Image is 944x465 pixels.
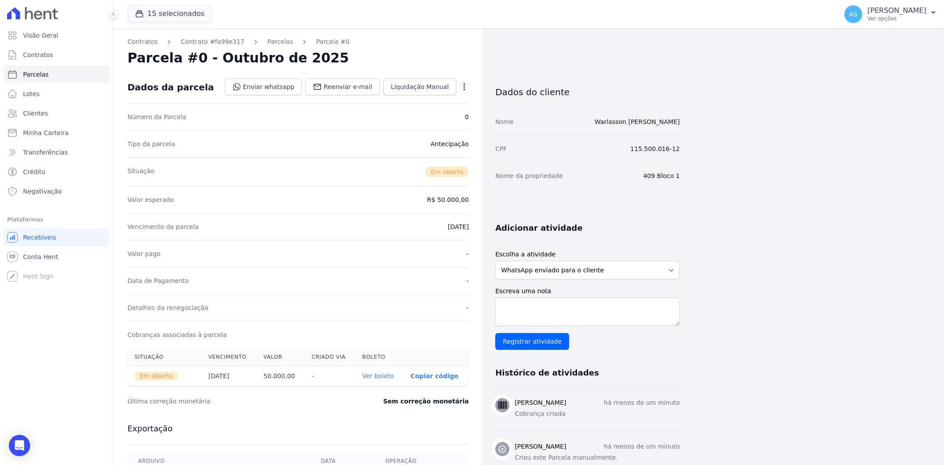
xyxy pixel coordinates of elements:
[495,171,563,180] dt: Nome da propriedade
[127,423,469,434] h3: Exportação
[23,233,56,242] span: Recebíveis
[849,11,857,17] span: AS
[425,167,469,177] span: Em Aberto
[515,409,680,418] p: Cobrança criada
[630,144,680,153] dd: 115.500.016-12
[466,249,469,258] dd: -
[201,366,257,386] th: [DATE]
[23,252,58,261] span: Conta Hent
[495,87,680,97] h3: Dados do cliente
[23,109,48,118] span: Clientes
[448,222,469,231] dd: [DATE]
[127,276,189,285] dt: Data de Pagamento
[225,78,302,95] a: Enviar whatsapp
[127,249,161,258] dt: Valor pago
[495,144,507,153] dt: CPF
[383,397,469,406] dd: Sem correção monetária
[515,398,566,407] h3: [PERSON_NAME]
[127,303,208,312] dt: Detalhes da renegociação
[23,148,68,157] span: Transferências
[4,124,109,142] a: Minha Carteira
[23,50,53,59] span: Contratos
[267,37,293,46] a: Parcelas
[23,167,46,176] span: Crédito
[495,333,569,350] input: Registrar atividade
[23,128,69,137] span: Minha Carteira
[127,139,175,148] dt: Tipo da parcela
[4,163,109,181] a: Crédito
[515,442,566,451] h3: [PERSON_NAME]
[256,366,304,386] th: 50.000,00
[127,5,212,22] button: 15 selecionados
[181,37,244,46] a: Contrato #fa99e317
[495,250,680,259] label: Escolha a atividade
[127,50,349,66] h2: Parcela #0 - Outubro de 2025
[604,442,680,451] p: há menos de um minuto
[127,112,186,121] dt: Número da Parcela
[495,223,582,233] h3: Adicionar atividade
[867,15,926,22] p: Ver opções
[135,372,178,380] span: Em Aberto
[4,182,109,200] a: Negativação
[4,85,109,103] a: Lotes
[305,78,380,95] a: Reenviar e-mail
[9,435,30,456] div: Open Intercom Messenger
[466,303,469,312] dd: -
[23,89,40,98] span: Lotes
[127,195,174,204] dt: Valor esperado
[495,117,513,126] dt: Nome
[867,6,926,15] p: [PERSON_NAME]
[431,139,469,148] dd: Antecipação
[4,143,109,161] a: Transferências
[4,27,109,44] a: Visão Geral
[427,195,469,204] dd: R$ 50.000,00
[23,70,49,79] span: Parcelas
[383,78,456,95] a: Liquidação Manual
[643,171,680,180] dd: 409 Bloco 1
[127,222,199,231] dt: Vencimento da parcela
[324,82,372,91] span: Reenviar e-mail
[495,368,599,378] h3: Histórico de atividades
[4,66,109,83] a: Parcelas
[256,348,304,366] th: Valor
[4,46,109,64] a: Contratos
[466,276,469,285] dd: -
[4,248,109,266] a: Conta Hent
[495,287,680,296] label: Escreva uma nota
[515,453,680,462] p: Criou este Parcela manualmente.
[127,330,227,339] dt: Cobranças associadas à parcela
[127,167,154,177] dt: Situação
[127,348,201,366] th: Situação
[316,37,350,46] a: Parcela #0
[465,112,469,121] dd: 0
[304,348,355,366] th: Criado via
[127,397,329,406] dt: Última correção monetária
[127,82,214,93] div: Dados da parcela
[127,37,469,46] nav: Breadcrumb
[362,372,394,380] a: Ver boleto
[304,366,355,386] th: -
[4,229,109,246] a: Recebíveis
[201,348,257,366] th: Vencimento
[4,105,109,122] a: Clientes
[604,398,680,407] p: há menos de um minuto
[594,118,680,125] a: Warlasson [PERSON_NAME]
[837,2,944,27] button: AS [PERSON_NAME] Ver opções
[23,31,58,40] span: Visão Geral
[355,348,404,366] th: Boleto
[410,372,458,380] button: Copiar código
[23,187,62,196] span: Negativação
[7,214,106,225] div: Plataformas
[127,37,158,46] a: Contratos
[391,82,449,91] span: Liquidação Manual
